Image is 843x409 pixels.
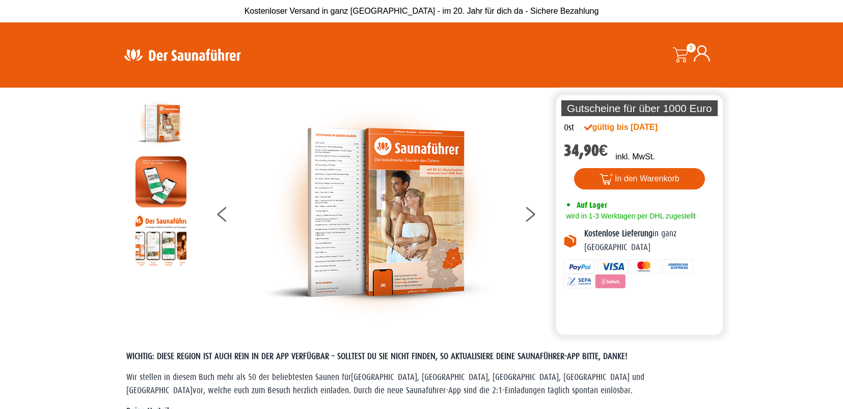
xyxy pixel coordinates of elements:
b: Kostenlose Lieferung [584,229,652,238]
span: Kostenloser Versand in ganz [GEOGRAPHIC_DATA] - im 20. Jahr für dich da - Sichere Bezahlung [244,7,599,15]
img: MOCKUP-iPhone_regional [135,156,186,207]
span: wird in 1-3 Werktagen per DHL zugestellt [564,212,696,220]
img: der-saunafuehrer-2025-ost [265,98,494,327]
span: WICHTIG: DIESE REGION IST AUCH REIN IN DER APP VERFÜGBAR – SOLLTEST DU SIE NICHT FINDEN, SO AKTUA... [126,351,628,361]
button: In den Warenkorb [574,168,705,189]
img: der-saunafuehrer-2025-ost [135,98,186,149]
div: gültig bis [DATE] [584,121,680,133]
bdi: 34,90 [564,141,608,160]
span: 0 [687,43,696,52]
p: in ganz [GEOGRAPHIC_DATA] [584,227,716,254]
span: vor, welche euch zum Besuch herzlich einladen. Durch die neue Saunaführer-App sind die 2:1-Einlad... [193,386,633,395]
span: [GEOGRAPHIC_DATA], [GEOGRAPHIC_DATA], [GEOGRAPHIC_DATA], [GEOGRAPHIC_DATA] und [GEOGRAPHIC_DATA] [126,372,644,395]
div: Ost [564,121,574,134]
span: € [599,141,608,160]
span: Auf Lager [577,200,607,210]
img: Anleitung7tn [135,215,186,266]
span: Wir stellen in diesem Buch mehr als 50 der beliebtesten Saunen für [126,372,351,382]
p: Gutscheine für über 1000 Euro [561,100,718,116]
p: inkl. MwSt. [615,151,655,163]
